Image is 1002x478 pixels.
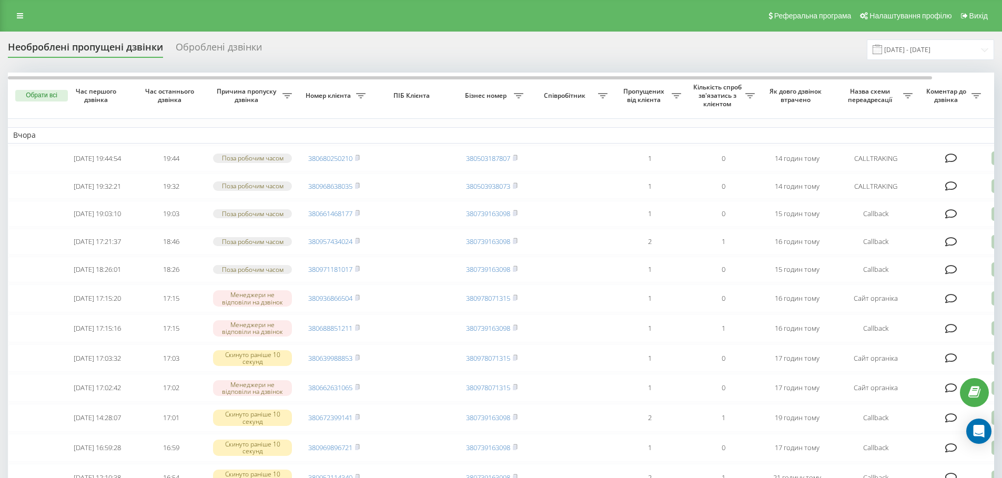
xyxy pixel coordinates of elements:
[613,257,686,282] td: 1
[466,181,510,191] a: 380503938073
[302,91,356,100] span: Номер клієнта
[134,257,208,282] td: 18:26
[134,434,208,462] td: 16:59
[834,314,918,342] td: Callback
[380,91,446,100] span: ПІБ Клієнта
[466,293,510,303] a: 380978071315
[613,434,686,462] td: 1
[213,209,292,218] div: Поза робочим часом
[134,314,208,342] td: 17:15
[618,87,672,104] span: Пропущених від клієнта
[686,201,760,227] td: 0
[466,237,510,246] a: 380739163098
[686,374,760,402] td: 0
[466,323,510,333] a: 380739163098
[923,87,971,104] span: Коментар до дзвінка
[839,87,903,104] span: Назва схеми переадресації
[834,434,918,462] td: Callback
[466,383,510,392] a: 380978071315
[466,154,510,163] a: 380503187807
[60,374,134,402] td: [DATE] 17:02:42
[8,42,163,58] div: Необроблені пропущені дзвінки
[774,12,852,20] span: Реферальна програма
[869,12,952,20] span: Налаштування профілю
[60,146,134,171] td: [DATE] 19:44:54
[692,83,745,108] span: Кількість спроб зв'язатись з клієнтом
[686,284,760,312] td: 0
[760,174,834,199] td: 14 годин тому
[969,12,988,20] span: Вихід
[60,174,134,199] td: [DATE] 19:32:21
[613,146,686,171] td: 1
[213,380,292,396] div: Менеджери не відповіли на дзвінок
[760,314,834,342] td: 16 годин тому
[60,284,134,312] td: [DATE] 17:15:20
[760,284,834,312] td: 16 годин тому
[60,344,134,372] td: [DATE] 17:03:32
[69,87,126,104] span: Час першого дзвінка
[834,229,918,255] td: Callback
[308,383,352,392] a: 380662631065
[686,257,760,282] td: 0
[834,284,918,312] td: Сайт органіка
[613,344,686,372] td: 1
[134,374,208,402] td: 17:02
[213,290,292,306] div: Менеджери не відповіли на дзвінок
[834,344,918,372] td: Сайт органіка
[760,229,834,255] td: 16 годин тому
[176,42,262,58] div: Оброблені дзвінки
[213,181,292,190] div: Поза робочим часом
[466,265,510,274] a: 380739163098
[134,146,208,171] td: 19:44
[613,201,686,227] td: 1
[143,87,199,104] span: Час останнього дзвінка
[760,201,834,227] td: 15 годин тому
[966,419,991,444] div: Open Intercom Messenger
[760,257,834,282] td: 15 годин тому
[134,344,208,372] td: 17:03
[308,154,352,163] a: 380680250210
[213,320,292,336] div: Менеджери не відповіли на дзвінок
[534,91,598,100] span: Співробітник
[834,257,918,282] td: Callback
[308,323,352,333] a: 380688851211
[213,350,292,366] div: Скинуто раніше 10 секунд
[308,443,352,452] a: 380969896721
[60,257,134,282] td: [DATE] 18:26:01
[308,209,352,218] a: 380661468177
[834,374,918,402] td: Сайт органіка
[466,209,510,218] a: 380739163098
[686,146,760,171] td: 0
[466,443,510,452] a: 380739163098
[834,174,918,199] td: CALLTRAKING
[308,237,352,246] a: 380957434024
[213,265,292,274] div: Поза робочим часом
[308,413,352,422] a: 380672399141
[466,353,510,363] a: 380978071315
[60,404,134,432] td: [DATE] 14:28:07
[134,404,208,432] td: 17:01
[834,146,918,171] td: CALLTRAKING
[613,229,686,255] td: 2
[834,201,918,227] td: Callback
[768,87,825,104] span: Як довго дзвінок втрачено
[613,284,686,312] td: 1
[760,374,834,402] td: 17 годин тому
[308,293,352,303] a: 380936866504
[134,201,208,227] td: 19:03
[213,237,292,246] div: Поза робочим часом
[760,146,834,171] td: 14 годин тому
[134,284,208,312] td: 17:15
[134,174,208,199] td: 19:32
[213,87,282,104] span: Причина пропуску дзвінка
[834,404,918,432] td: Callback
[308,181,352,191] a: 380968638035
[60,229,134,255] td: [DATE] 17:21:37
[686,344,760,372] td: 0
[686,174,760,199] td: 0
[60,434,134,462] td: [DATE] 16:59:28
[466,413,510,422] a: 380739163098
[613,404,686,432] td: 2
[213,440,292,455] div: Скинуто раніше 10 секунд
[213,410,292,425] div: Скинуто раніше 10 секунд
